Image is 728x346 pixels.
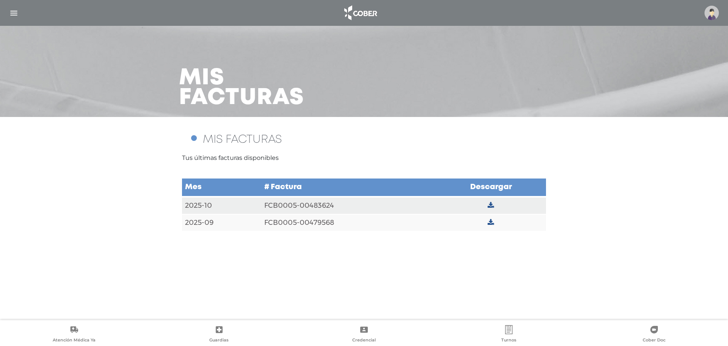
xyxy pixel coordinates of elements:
[436,325,581,344] a: Turnos
[436,178,546,197] td: Descargar
[9,8,19,18] img: Cober_menu-lines-white.svg
[179,68,304,108] h3: Mis facturas
[261,197,436,214] td: FCB0005-00483624
[501,337,516,344] span: Turnos
[53,337,96,344] span: Atención Médica Ya
[203,134,282,145] span: MIS FACTURAS
[292,325,436,344] a: Credencial
[643,337,665,344] span: Cober Doc
[261,214,436,231] td: FCB0005-00479568
[2,325,146,344] a: Atención Médica Ya
[182,153,546,163] p: Tus últimas facturas disponibles
[261,178,436,197] td: # Factura
[182,214,261,231] td: 2025-09
[209,337,229,344] span: Guardias
[582,325,726,344] a: Cober Doc
[146,325,291,344] a: Guardias
[352,337,376,344] span: Credencial
[182,178,261,197] td: Mes
[704,6,719,20] img: profile-placeholder.svg
[182,197,261,214] td: 2025-10
[340,4,380,22] img: logo_cober_home-white.png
